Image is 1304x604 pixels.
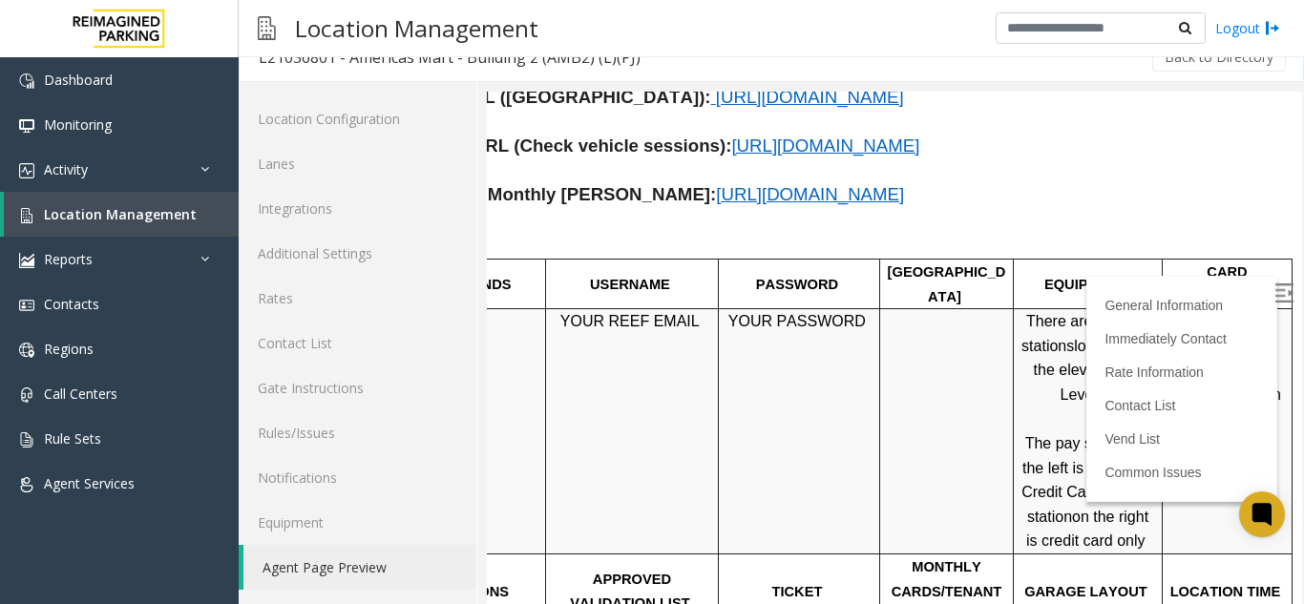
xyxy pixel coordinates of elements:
span: USERNAME [103,185,183,200]
a: Notifications [239,455,476,500]
span: Reports [44,250,93,268]
a: Vend List [618,340,673,355]
a: Common Issues [618,373,714,388]
span: MONTHLY CARDS/TENANTS [405,468,515,531]
a: Location Management [4,192,239,237]
span: Contacts [44,295,99,313]
button: Back to Directory [1152,43,1286,72]
span: near the elevators on Level [547,246,667,311]
img: Open/Close Sidebar Menu [788,192,807,211]
span: Activity [44,160,88,178]
a: Contact List [239,321,476,365]
span: Monitoring [44,115,112,134]
div: L21036801 - Americas Mart - Building 2 (AMB2) (L)(PJ) [259,45,641,70]
img: 'icon' [19,432,34,448]
span: [URL][DOMAIN_NAME] [244,44,432,64]
a: Lanes [239,141,476,186]
img: 'icon' [19,387,34,403]
span: Regions [44,340,94,358]
span: TICKET [285,492,336,508]
a: Immediately Contact [618,240,740,255]
a: [URL][DOMAIN_NAME] [244,47,432,63]
img: 'icon' [19,477,34,492]
img: 'icon' [19,163,34,178]
img: 'icon' [19,118,34,134]
span: [GEOGRAPHIC_DATA] [401,173,519,213]
span: PASSWORD [269,185,351,200]
span: YOUR REEF EMAIL [74,221,213,238]
span: There are two pay stations [535,221,663,262]
a: Logout [1215,18,1280,38]
img: pageIcon [258,5,276,52]
span: Dashboard [44,71,113,89]
img: logout [1265,18,1280,38]
a: Equipment [239,500,476,545]
span: Rule Sets [44,429,101,448]
span: EQUIPMENT [557,185,641,200]
img: 'icon' [19,253,34,268]
span: CARD INSERTION [701,173,777,213]
img: 'icon' [19,73,34,89]
span: GARAGE LAYOUT [537,492,661,508]
a: Additional Settings [239,231,476,276]
span: on the right is credit card only [539,417,662,458]
a: Agent Page Preview [243,545,476,590]
a: Rate Information [618,273,717,288]
span: YOUR PASSWORD [242,221,379,238]
span: LOCATION TIME [684,492,794,508]
a: Contact List [618,306,688,322]
a: General Information [618,206,736,221]
h3: Location Management [285,5,548,52]
span: APPROVED VALIDATION LIST [83,480,202,520]
span: [URL][DOMAIN_NAME] [229,93,417,113]
img: 'icon' [19,298,34,313]
a: Gate Instructions [239,365,476,410]
a: Rules/Issues [239,410,476,455]
a: [URL][DOMAIN_NAME] [229,95,417,112]
span: located [587,246,637,262]
span: Location Management [44,205,197,223]
img: 'icon' [19,343,34,358]
span: Agent Services [44,474,135,492]
a: Location Configuration [239,96,476,141]
a: Rates [239,276,476,321]
a: Integrations [239,186,476,231]
span: Call Centers [44,385,117,403]
img: 'icon' [19,208,34,223]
